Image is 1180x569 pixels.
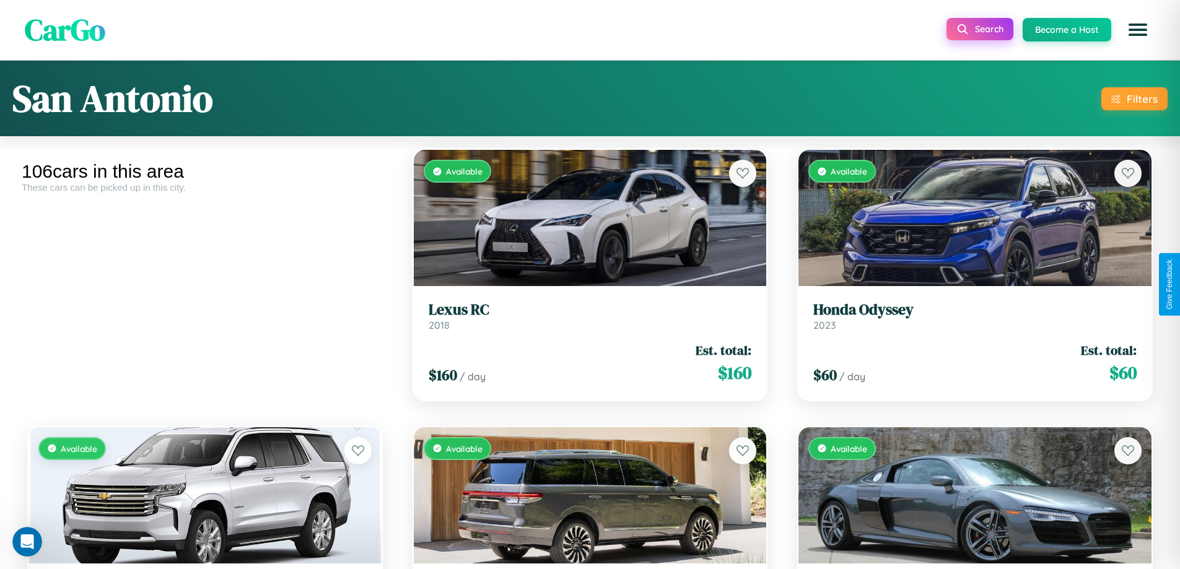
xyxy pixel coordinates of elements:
[946,18,1013,40] button: Search
[1081,341,1137,359] span: Est. total:
[429,365,457,385] span: $ 160
[460,370,486,383] span: / day
[813,319,836,331] span: 2023
[696,341,751,359] span: Est. total:
[718,360,751,385] span: $ 160
[22,161,388,182] div: 106 cars in this area
[831,166,867,176] span: Available
[831,443,867,454] span: Available
[25,9,105,50] span: CarGo
[446,443,483,454] span: Available
[429,301,752,331] a: Lexus RC2018
[429,301,752,319] h3: Lexus RC
[1109,360,1137,385] span: $ 60
[61,443,97,454] span: Available
[813,365,837,385] span: $ 60
[12,527,42,557] iframe: Intercom live chat
[813,301,1137,319] h3: Honda Odyssey
[22,182,388,193] div: These cars can be picked up in this city.
[12,73,213,124] h1: San Antonio
[429,319,450,331] span: 2018
[1121,12,1155,47] button: Open menu
[1127,92,1158,105] div: Filters
[1165,259,1174,310] div: Give Feedback
[975,24,1003,35] span: Search
[1023,18,1111,41] button: Become a Host
[839,370,865,383] span: / day
[813,301,1137,331] a: Honda Odyssey2023
[446,166,483,176] span: Available
[1101,87,1168,110] button: Filters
